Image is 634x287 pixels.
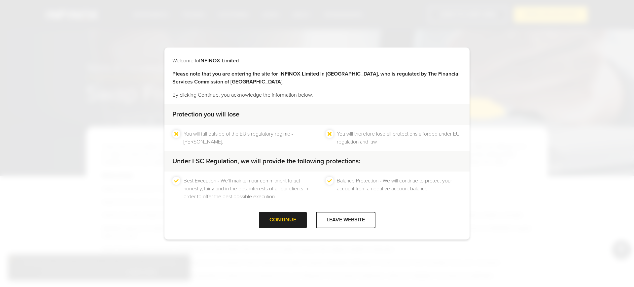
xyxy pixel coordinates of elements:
p: Welcome to [172,57,462,65]
strong: Under FSC Regulation, we will provide the following protections: [172,157,360,165]
li: Best Execution - We’ll maintain our commitment to act honestly, fairly and in the best interests ... [184,177,308,201]
strong: INFINOX Limited [199,57,239,64]
div: CONTINUE [259,212,307,228]
li: You will therefore lose all protections afforded under EU regulation and law. [337,130,462,146]
strong: Protection you will lose [172,111,239,118]
li: Balance Protection - We will continue to protect your account from a negative account balance. [337,177,462,201]
div: LEAVE WEBSITE [316,212,375,228]
li: You will fall outside of the EU's regulatory regime - [PERSON_NAME]. [184,130,308,146]
p: By clicking Continue, you acknowledge the information below. [172,91,462,99]
strong: Please note that you are entering the site for INFINOX Limited in [GEOGRAPHIC_DATA], who is regul... [172,71,460,85]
